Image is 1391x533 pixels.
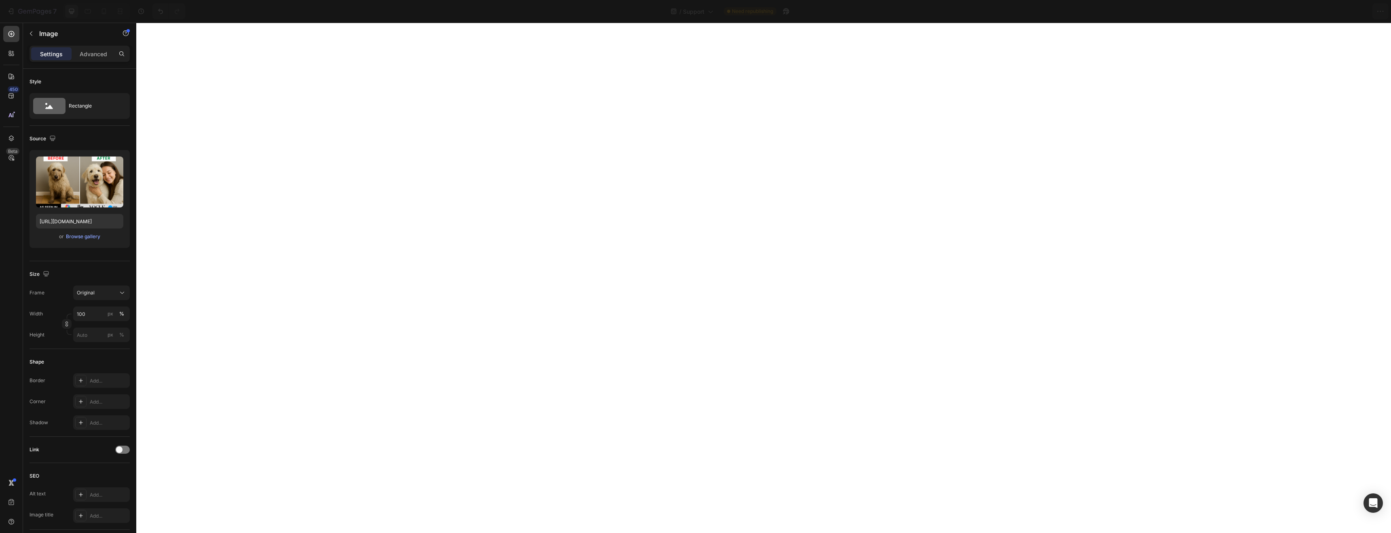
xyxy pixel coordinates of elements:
[1314,8,1328,15] span: Save
[59,232,64,241] span: or
[119,331,124,338] div: %
[30,289,44,296] label: Frame
[69,97,118,115] div: Rectangle
[30,377,45,384] div: Border
[1344,7,1364,16] div: Publish
[77,289,95,296] span: Original
[108,310,113,317] div: px
[30,398,46,405] div: Corner
[90,419,128,427] div: Add...
[39,29,108,38] p: Image
[30,419,48,426] div: Shadow
[73,307,130,321] input: px%
[1337,3,1371,19] button: Publish
[136,23,1391,533] iframe: Design area
[6,148,19,154] div: Beta
[30,446,39,453] div: Link
[30,78,41,85] div: Style
[30,310,43,317] label: Width
[30,358,44,366] div: Shape
[36,214,123,228] input: https://example.com/image.jpg
[30,331,44,338] label: Height
[36,157,123,207] img: preview-image
[3,3,60,19] button: 7
[66,233,100,240] div: Browse gallery
[90,512,128,520] div: Add...
[117,309,127,319] button: px
[732,8,773,15] span: Need republishing
[66,233,101,241] button: Browse gallery
[1307,3,1334,19] button: Save
[683,7,704,16] span: Support
[119,310,124,317] div: %
[30,133,57,144] div: Source
[30,490,46,497] div: Alt text
[73,328,130,342] input: px%
[1364,493,1383,513] div: Open Intercom Messenger
[30,472,39,480] div: SEO
[90,377,128,385] div: Add...
[106,309,115,319] button: %
[117,330,127,340] button: px
[73,286,130,300] button: Original
[679,7,681,16] span: /
[30,511,53,518] div: Image title
[108,331,113,338] div: px
[90,491,128,499] div: Add...
[53,6,57,16] p: 7
[80,50,107,58] p: Advanced
[90,398,128,406] div: Add...
[106,330,115,340] button: %
[40,50,63,58] p: Settings
[8,86,19,93] div: 450
[152,3,185,19] div: Undo/Redo
[30,269,51,280] div: Size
